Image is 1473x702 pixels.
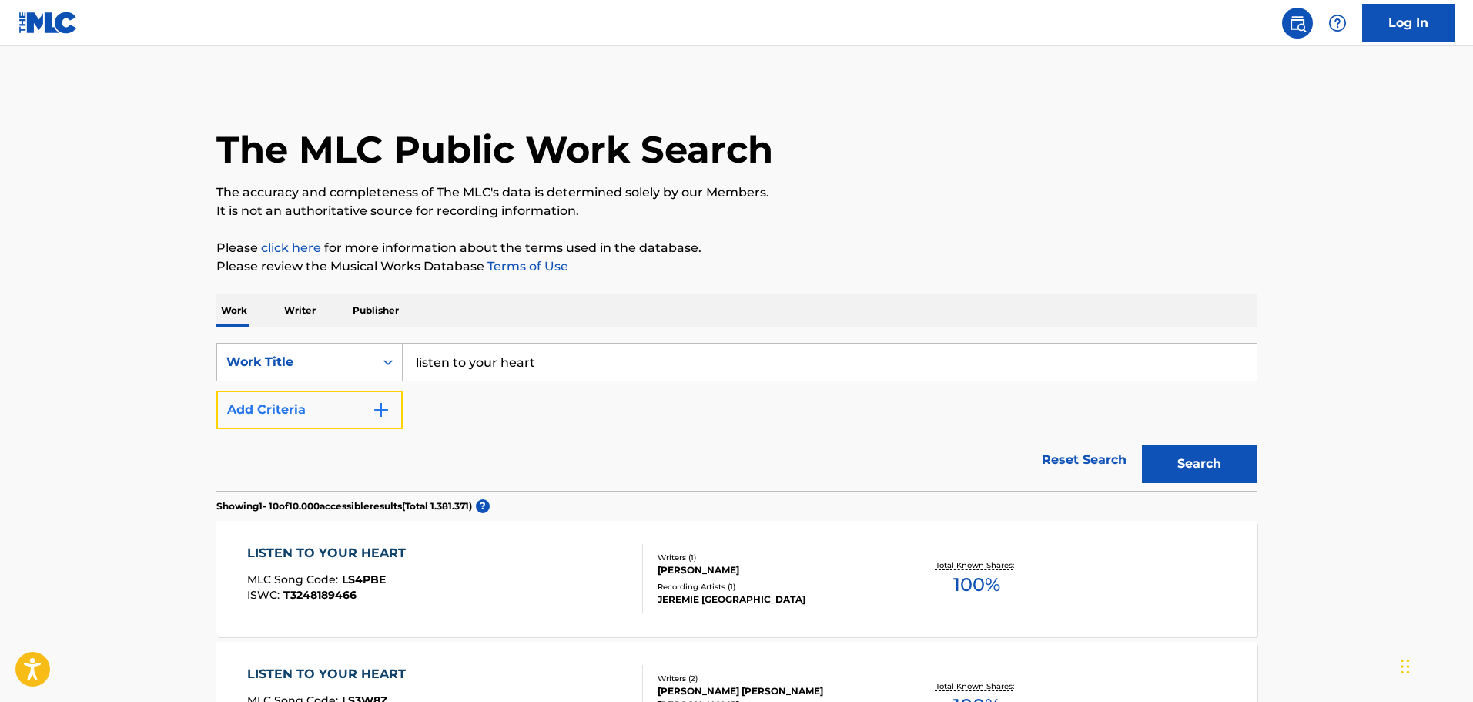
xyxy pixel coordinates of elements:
div: LISTEN TO YOUR HEART [247,544,413,563]
p: Publisher [348,294,403,327]
a: Public Search [1282,8,1313,39]
span: T3248189466 [283,588,357,602]
img: search [1288,14,1307,32]
a: Terms of Use [484,259,568,274]
p: Please review the Musical Works Database [216,257,1257,276]
p: Work [216,294,252,327]
p: Showing 1 - 10 of 10.000 accessible results (Total 1.381.371 ) [216,499,472,513]
span: ISWC : [247,588,283,602]
p: It is not an authoritative source for recording information. [216,202,1257,220]
iframe: Chat Widget [1396,628,1473,702]
a: click here [261,240,321,255]
p: Total Known Shares: [936,680,1018,692]
span: ? [476,499,490,513]
span: LS4PBE [342,573,386,586]
div: Work Title [226,353,365,371]
p: Writer [280,294,320,327]
div: Help [1322,8,1353,39]
img: help [1328,14,1347,32]
div: Ziehen [1401,643,1410,690]
div: JEREMIE [GEOGRAPHIC_DATA] [658,593,890,606]
h1: The MLC Public Work Search [216,126,773,173]
div: Writers ( 1 ) [658,552,890,563]
button: Search [1142,445,1257,483]
div: Chat-Widget [1396,628,1473,702]
div: Writers ( 2 ) [658,673,890,684]
a: Log In [1362,4,1455,42]
img: 9d2ae6d4665cec9f34b9.svg [372,401,390,419]
span: MLC Song Code : [247,573,342,586]
img: MLC Logo [18,12,78,34]
p: The accuracy and completeness of The MLC's data is determined solely by our Members. [216,183,1257,202]
form: Search Form [216,343,1257,491]
a: LISTEN TO YOUR HEARTMLC Song Code:LS4PBEISWC:T3248189466Writers (1)[PERSON_NAME]Recording Artists... [216,521,1257,637]
p: Please for more information about the terms used in the database. [216,239,1257,257]
a: Reset Search [1034,443,1134,477]
div: [PERSON_NAME] [658,563,890,577]
span: 100 % [953,571,1000,599]
button: Add Criteria [216,391,403,429]
div: Recording Artists ( 1 ) [658,581,890,593]
div: LISTEN TO YOUR HEART [247,665,413,684]
p: Total Known Shares: [936,559,1018,571]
